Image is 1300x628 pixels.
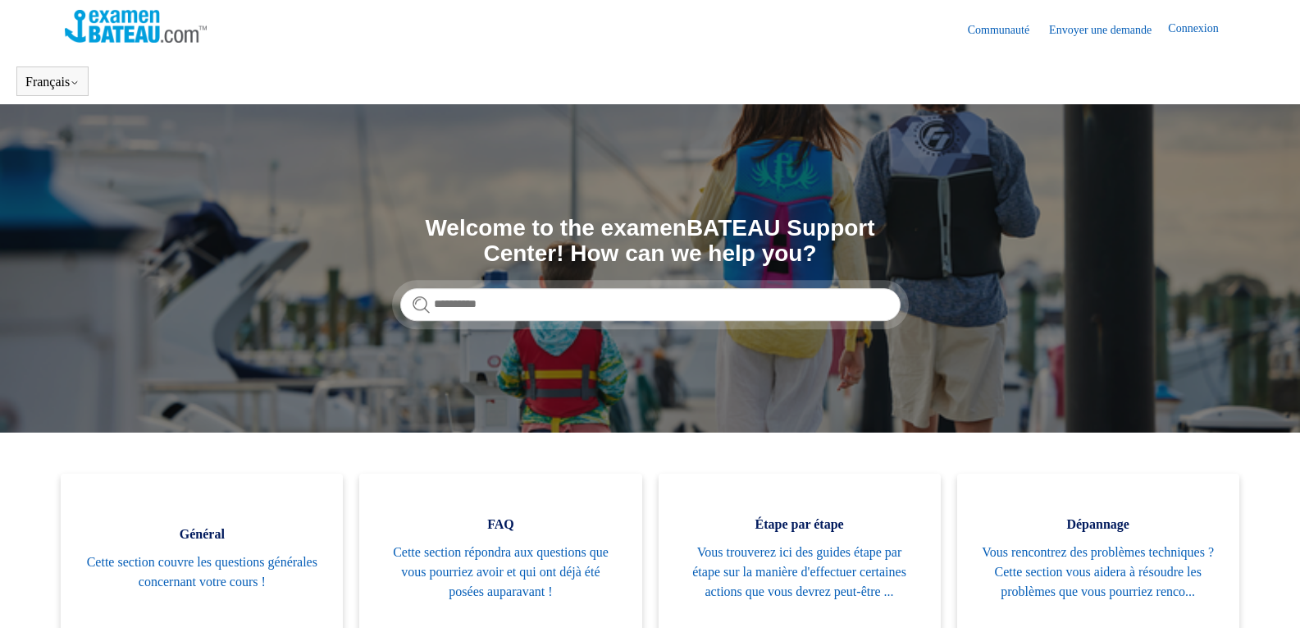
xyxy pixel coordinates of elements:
[384,543,617,602] span: Cette section répondra aux questions que vous pourriez avoir et qui ont déjà été posées auparavant !
[384,515,617,534] span: FAQ
[400,216,901,267] h1: Welcome to the examenBATEAU Support Center! How can we help you?
[85,552,318,592] span: Cette section couvre les questions générales concernant votre cours !
[982,543,1215,602] span: Vous rencontrez des problèmes techniques ? Cette section vous aidera à résoudre les problèmes que...
[968,21,1046,39] a: Communauté
[1168,20,1234,39] a: Connexion
[25,75,80,89] button: Français
[400,288,901,321] input: Rechercher
[85,525,318,544] span: Général
[65,10,207,43] img: Page d’accueil du Centre d’aide Examen Bateau
[683,515,916,534] span: Étape par étape
[982,515,1215,534] span: Dépannage
[1245,573,1288,616] div: Live chat
[683,543,916,602] span: Vous trouverez ici des guides étape par étape sur la manière d'effectuer certaines actions que vo...
[1049,21,1168,39] a: Envoyer une demande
